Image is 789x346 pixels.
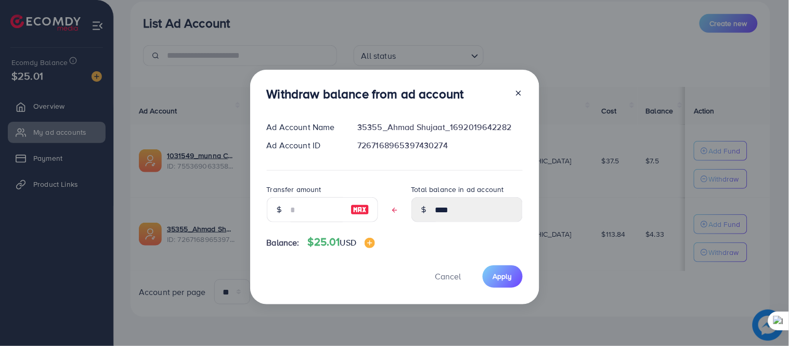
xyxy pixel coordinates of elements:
div: 35355_Ahmad Shujaat_1692019642282 [349,121,531,133]
span: USD [340,237,356,248]
label: Total balance in ad account [411,184,504,195]
button: Cancel [422,265,474,288]
span: Balance: [267,237,300,249]
div: Ad Account ID [258,139,350,151]
button: Apply [483,265,523,288]
label: Transfer amount [267,184,321,195]
h4: $25.01 [308,236,375,249]
img: image [365,238,375,248]
div: 7267168965397430274 [349,139,531,151]
h3: Withdraw balance from ad account [267,86,464,101]
div: Ad Account Name [258,121,350,133]
span: Apply [493,271,512,281]
span: Cancel [435,271,461,282]
img: image [351,203,369,216]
